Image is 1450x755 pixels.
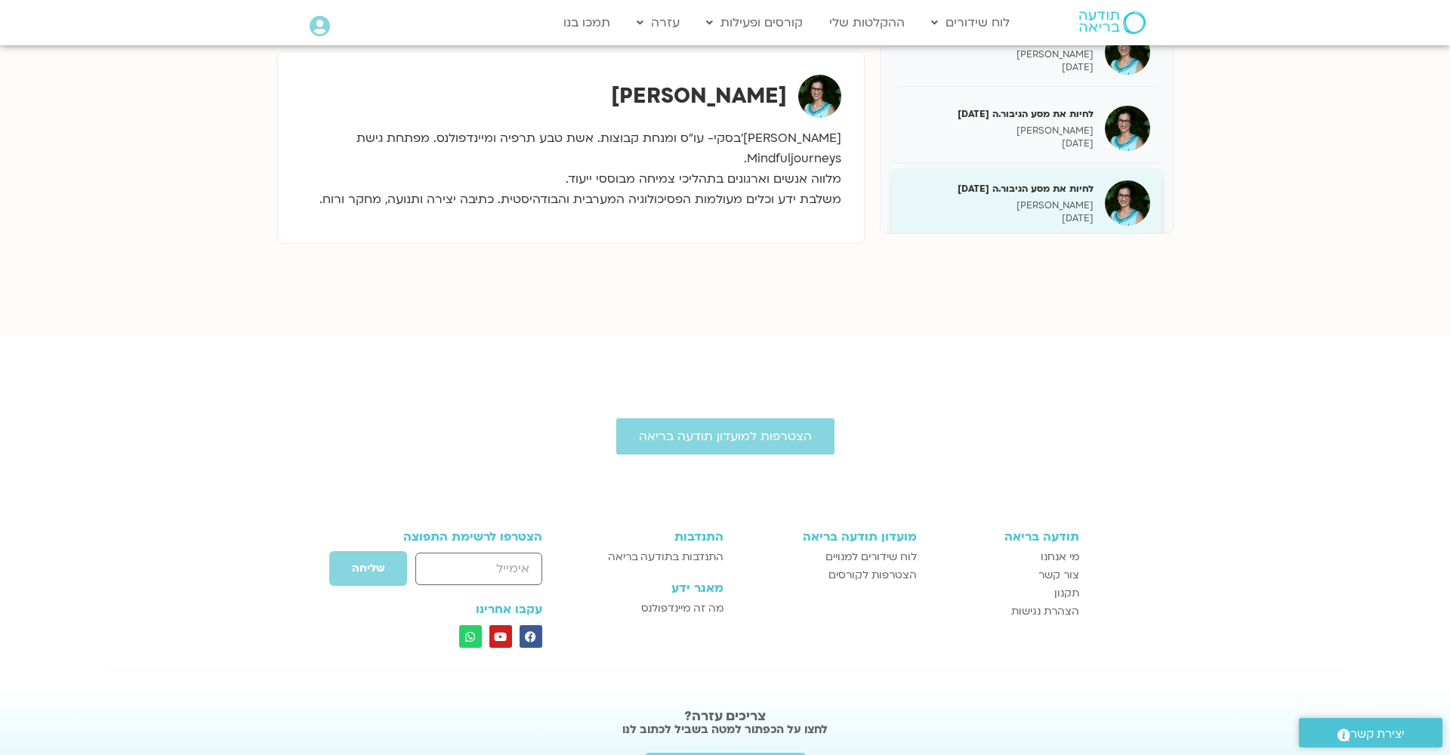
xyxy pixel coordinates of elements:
[903,125,1094,137] p: [PERSON_NAME]
[903,61,1094,74] p: [DATE]
[924,8,1017,37] a: לוח שידורים
[932,584,1080,602] a: תקנון
[739,548,916,566] a: לוח שידורים למנויים
[1105,29,1150,75] img: לחיות את מסע הגיבור.ה 2.9.25
[629,8,687,37] a: עזרה
[1105,106,1150,151] img: לחיות את מסע הגיבור.ה 9.9.25
[822,8,912,37] a: ההקלטות שלי
[1105,180,1150,226] img: לחיות את מסע הגיבור.ה 16.9.25
[932,602,1080,621] a: הצהרת נגישות
[329,550,408,587] button: שליחה
[1011,602,1079,621] span: הצהרת נגישות
[903,212,1094,225] p: [DATE]
[903,48,1094,61] p: [PERSON_NAME]
[932,566,1080,584] a: צור קשר
[1299,718,1442,747] a: יצירת קשר
[903,182,1094,196] h5: לחיות את מסע הגיבור.ה [DATE]
[699,8,810,37] a: קורסים ופעילות
[639,430,812,443] span: הצטרפות למועדון תודעה בריאה
[584,599,723,618] a: מה זה מיינדפולנס
[415,553,541,585] input: אימייל
[641,599,723,618] span: מה זה מיינדפולנס
[371,602,542,616] h3: עקבו אחרינו
[1079,11,1146,34] img: תודעה בריאה
[932,530,1080,544] h3: תודעה בריאה
[608,548,723,566] span: התנדבות בתודעה בריאה
[932,548,1080,566] a: מי אנחנו
[584,548,723,566] a: התנדבות בתודעה בריאה
[739,530,916,544] h3: מועדון תודעה בריאה
[556,8,618,37] a: תמכו בנו
[616,418,835,455] a: הצטרפות למועדון תודעה בריאה
[584,581,723,595] h3: מאגר ידע
[1054,584,1079,602] span: תקנון
[301,128,841,210] p: [PERSON_NAME]'בסקי- עו"ס ומנחת קבוצות. אשת טבע תרפיה ומיינדפולנס. מפתחת גישת Mindfuljourneys. מלו...
[903,107,1094,121] h5: לחיות את מסע הגיבור.ה [DATE]
[1038,566,1079,584] span: צור קשר
[903,137,1094,150] p: [DATE]
[903,199,1094,212] p: [PERSON_NAME]
[611,82,787,110] strong: [PERSON_NAME]
[1350,724,1405,744] span: יצירת קשר
[825,548,917,566] span: לוח שידורים למנויים
[371,530,542,544] h3: הצטרפו לרשימת התפוצה
[798,75,841,118] img: תמר לינצבסקי
[371,550,542,594] form: טופס חדש
[828,566,917,584] span: הצטרפות לקורסים
[332,722,1118,737] h2: לחצו על הכפתור למטה בשביל לכתוב לנו
[739,566,916,584] a: הצטרפות לקורסים
[352,562,384,575] span: שליחה
[332,709,1118,724] h2: צריכים עזרה?
[584,530,723,544] h3: התנדבות
[1041,548,1079,566] span: מי אנחנו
